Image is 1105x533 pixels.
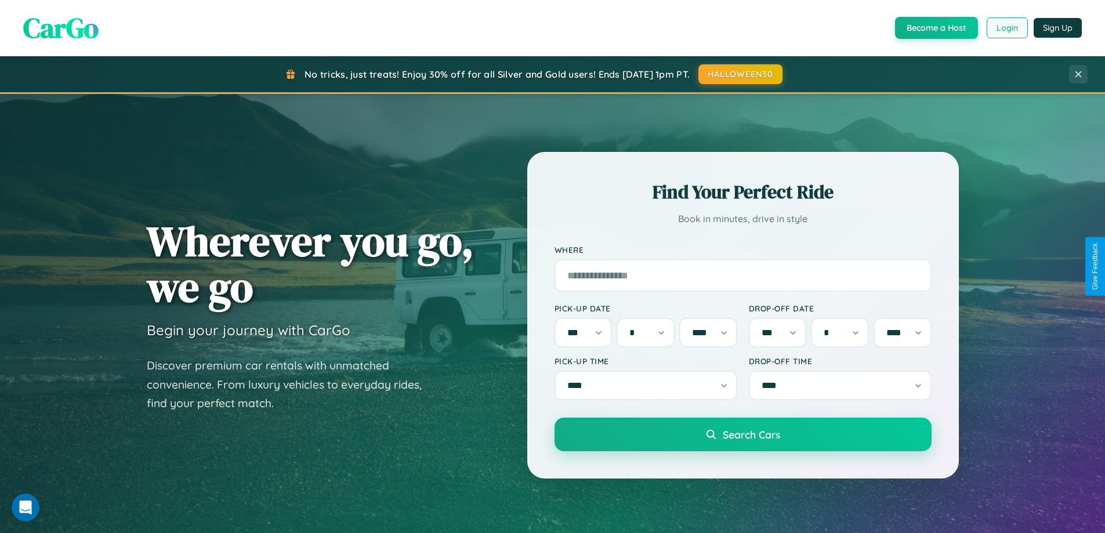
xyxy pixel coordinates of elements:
[23,9,99,47] span: CarGo
[555,245,932,255] label: Where
[147,356,437,413] p: Discover premium car rentals with unmatched convenience. From luxury vehicles to everyday rides, ...
[305,68,690,80] span: No tricks, just treats! Enjoy 30% off for all Silver and Gold users! Ends [DATE] 1pm PT.
[555,179,932,205] h2: Find Your Perfect Ride
[147,321,350,339] h3: Begin your journey with CarGo
[147,218,474,310] h1: Wherever you go, we go
[555,303,737,313] label: Pick-up Date
[895,17,978,39] button: Become a Host
[555,356,737,366] label: Pick-up Time
[723,428,780,441] span: Search Cars
[555,211,932,227] p: Book in minutes, drive in style
[12,494,39,521] iframe: Intercom live chat
[555,418,932,451] button: Search Cars
[1091,243,1099,290] div: Give Feedback
[1034,18,1082,38] button: Sign Up
[698,64,782,84] button: HALLOWEEN30
[987,17,1028,38] button: Login
[749,356,932,366] label: Drop-off Time
[749,303,932,313] label: Drop-off Date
